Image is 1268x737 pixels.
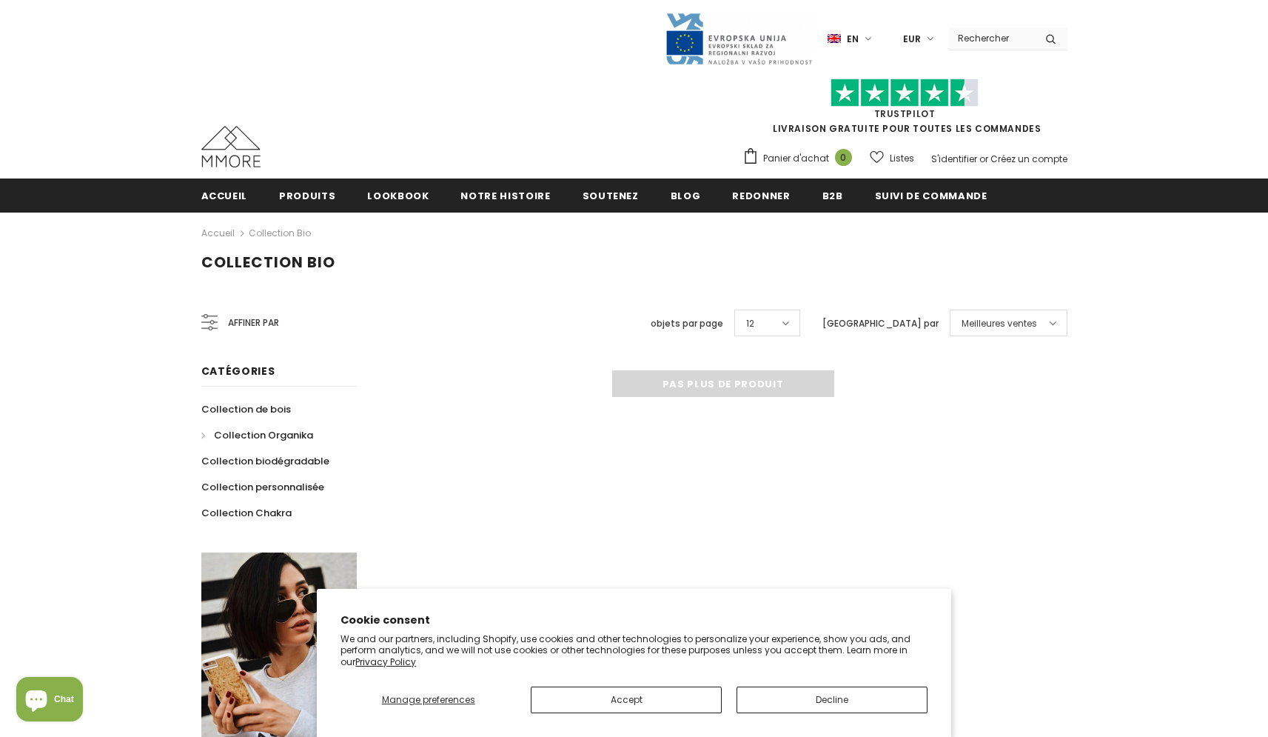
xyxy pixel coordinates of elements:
[249,227,311,239] a: Collection Bio
[831,79,979,107] img: Faites confiance aux étoiles pilotes
[341,613,927,628] h2: Cookie consent
[201,126,261,167] img: Cas MMORE
[979,153,988,165] span: or
[835,149,852,166] span: 0
[201,179,248,212] a: Accueil
[847,32,859,47] span: en
[201,500,292,526] a: Collection Chakra
[355,656,416,668] a: Privacy Policy
[201,189,248,203] span: Accueil
[12,677,87,725] inbox-online-store-chat: Shopify online store chat
[671,179,701,212] a: Blog
[201,364,275,378] span: Catégories
[665,12,813,66] img: Javni Razpis
[201,448,329,474] a: Collection biodégradable
[990,153,1067,165] a: Créez un compte
[763,151,829,166] span: Panier d'achat
[732,189,790,203] span: Redonner
[201,396,291,422] a: Collection de bois
[671,189,701,203] span: Blog
[201,224,235,242] a: Accueil
[367,189,429,203] span: Lookbook
[201,454,329,468] span: Collection biodégradable
[742,147,859,170] a: Panier d'achat 0
[875,189,987,203] span: Suivi de commande
[949,27,1034,49] input: Search Site
[460,179,550,212] a: Notre histoire
[903,32,921,47] span: EUR
[874,107,936,120] a: TrustPilot
[201,506,292,520] span: Collection Chakra
[737,687,927,713] button: Decline
[665,32,813,44] a: Javni Razpis
[279,189,335,203] span: Produits
[228,315,279,331] span: Affiner par
[214,428,313,442] span: Collection Organika
[201,252,335,273] span: Collection Bio
[742,85,1067,135] span: LIVRAISON GRATUITE POUR TOUTES LES COMMANDES
[822,179,843,212] a: B2B
[962,316,1037,331] span: Meilleures ventes
[822,316,939,331] label: [GEOGRAPHIC_DATA] par
[201,402,291,416] span: Collection de bois
[341,687,516,713] button: Manage preferences
[341,633,927,668] p: We and our partners, including Shopify, use cookies and other technologies to personalize your ex...
[531,687,722,713] button: Accept
[651,316,723,331] label: objets par page
[746,316,754,331] span: 12
[583,179,639,212] a: soutenez
[201,422,313,448] a: Collection Organika
[875,179,987,212] a: Suivi de commande
[279,179,335,212] a: Produits
[367,179,429,212] a: Lookbook
[382,693,475,706] span: Manage preferences
[460,189,550,203] span: Notre histoire
[931,153,977,165] a: S'identifier
[890,151,914,166] span: Listes
[201,480,324,494] span: Collection personnalisée
[870,145,914,171] a: Listes
[732,179,790,212] a: Redonner
[201,474,324,500] a: Collection personnalisée
[583,189,639,203] span: soutenez
[822,189,843,203] span: B2B
[828,33,841,45] img: i-lang-1.png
